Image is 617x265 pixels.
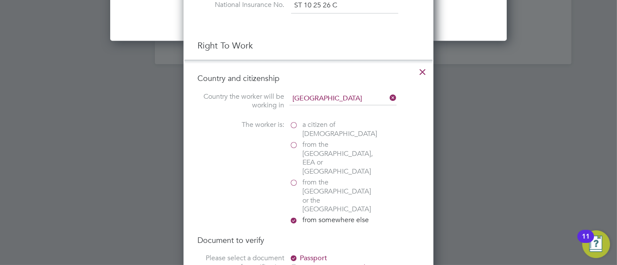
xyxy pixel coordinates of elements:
h4: Country and citizenship [197,73,420,83]
div: Passport [289,254,420,263]
h4: Document to verify [197,235,420,245]
div: 11 [582,236,590,248]
span: a citizen of [DEMOGRAPHIC_DATA] [302,120,377,139]
label: National Insurance No. [197,0,284,10]
span: from the [GEOGRAPHIC_DATA], EEA or [GEOGRAPHIC_DATA] [302,140,376,176]
label: Country the worker will be working in [197,92,284,110]
span: from somewhere else [302,216,369,225]
span: from the [GEOGRAPHIC_DATA] or the [GEOGRAPHIC_DATA] [302,178,376,214]
h3: Right To Work [197,40,420,51]
input: Search for... [289,92,397,105]
label: The worker is: [197,120,284,129]
button: Open Resource Center, 11 new notifications [582,230,610,258]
